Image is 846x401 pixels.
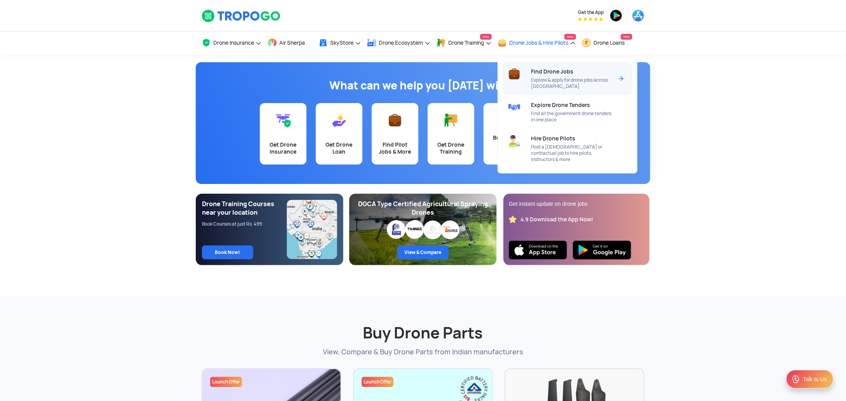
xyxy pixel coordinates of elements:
[508,101,520,114] img: Explore Drone Tenders
[260,103,306,165] a: Get Drone Insurance
[202,347,644,357] p: View, Compare & Buy Drone Parts from Indian manufacturers
[275,112,291,128] img: Get Drone Insurance
[448,40,484,46] span: Drone Training
[268,32,313,54] a: Air Sherpa
[503,62,632,95] a: Find Drone JobsFind Drone JobsExplore & apply for drone jobs across [GEOGRAPHIC_DATA]Arrow
[432,141,470,155] div: Get Drone Training
[320,141,358,155] div: Get Drone Loan
[508,68,521,80] img: Find Drone Jobs
[437,32,492,54] a: Drone TrainingNew
[508,135,520,147] img: Hire Drone Pilots
[616,74,626,83] img: Arrow
[509,200,644,208] div: Get instant update on drone jobs
[202,32,262,54] a: Drone Insurance
[610,9,622,22] img: playstore
[364,379,392,385] span: Launch Offer
[331,112,347,128] img: Get Drone Loan
[578,17,603,21] img: App Raking
[202,9,281,23] img: TropoGo Logo
[531,135,575,142] span: Hire Drone Pilots
[509,215,517,223] img: star_rating
[202,78,644,93] h1: What can we help you [DATE] with?
[330,40,353,46] span: SkyStore
[498,32,576,54] a: Drone Jobs & Hire PilotsNew
[531,144,613,163] span: Post a [DEMOGRAPHIC_DATA] or contractual job to hire pilots, instructors & more
[803,375,827,383] div: Talk to Us
[582,32,632,54] a: Drone LoansNew
[594,40,625,46] span: Drone Loans
[531,68,573,75] span: Find Drone Jobs
[428,103,474,165] a: Get Drone Training
[443,112,459,128] img: Get Drone Training
[480,34,492,40] span: New
[202,200,287,217] div: Drone Training Courses near your location
[265,141,302,155] div: Get Drone Insurance
[531,110,613,123] span: Find all the government drone tenders in one place
[202,221,287,227] div: Book Courses at just Rs. 499
[621,34,632,40] span: New
[316,103,362,165] a: Get Drone Loan
[379,40,423,46] span: Drone Ecosystem
[578,9,604,16] span: Get the App
[564,34,576,40] span: New
[509,40,568,46] span: Drone Jobs & Hire Pilots
[488,134,526,155] div: Buy Drone Parts & Spares
[573,241,631,259] img: Playstore
[531,102,590,108] span: Explore Drone Tenders
[202,245,253,259] a: Book Now!
[279,40,305,46] span: Air Sherpa
[372,103,418,165] a: Find Pilot Jobs & More
[367,32,431,54] a: Drone Ecosystem
[387,112,403,128] img: Find Pilot Jobs & More
[503,129,632,168] a: Hire Drone PilotsHire Drone PilotsPost a [DEMOGRAPHIC_DATA] or contractual job to hire pilots, in...
[503,95,632,129] a: Explore Drone TendersExplore Drone TendersFind all the government drone tenders in one place
[791,375,801,384] img: ic_Support.svg
[520,216,593,223] div: 4.9 Download the App Now!
[213,40,254,46] span: Drone Insurance
[531,77,613,89] span: Explore & apply for drone jobs across [GEOGRAPHIC_DATA]
[212,379,240,385] span: Launch Offer
[319,32,361,54] a: SkyStore
[202,304,644,343] h2: Buy Drone Parts
[632,9,644,22] img: appstore
[484,103,530,165] a: Buy Drone Parts & Spares
[376,141,414,155] div: Find Pilot Jobs & More
[397,245,449,259] a: View & Compare
[509,241,567,259] img: Ios
[355,200,491,217] div: DGCA Type Certified Agricultural Spraying Drones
